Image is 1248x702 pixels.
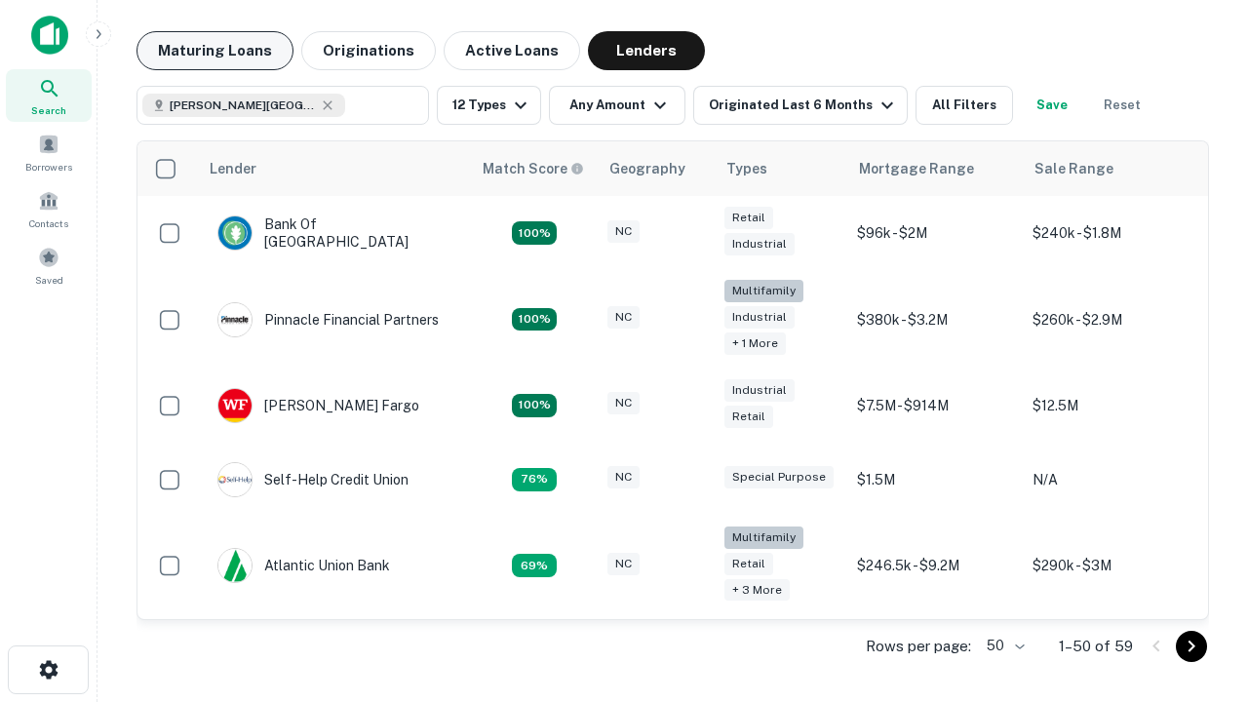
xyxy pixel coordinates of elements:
[609,157,685,180] div: Geography
[444,31,580,70] button: Active Loans
[724,207,773,229] div: Retail
[1023,443,1198,517] td: N/A
[218,216,252,250] img: picture
[724,526,803,549] div: Multifamily
[607,553,640,575] div: NC
[715,141,847,196] th: Types
[6,69,92,122] a: Search
[847,141,1023,196] th: Mortgage Range
[31,102,66,118] span: Search
[471,141,598,196] th: Capitalize uses an advanced AI algorithm to match your search with the best lender. The match sco...
[724,379,795,402] div: Industrial
[512,308,557,331] div: Matching Properties: 26, hasApolloMatch: undefined
[866,635,971,658] p: Rows per page:
[979,632,1028,660] div: 50
[916,86,1013,125] button: All Filters
[218,389,252,422] img: picture
[217,548,390,583] div: Atlantic Union Bank
[1150,484,1248,577] iframe: Chat Widget
[693,86,908,125] button: Originated Last 6 Months
[218,549,252,582] img: picture
[1034,157,1113,180] div: Sale Range
[217,215,451,251] div: Bank Of [GEOGRAPHIC_DATA]
[6,126,92,178] a: Borrowers
[217,462,409,497] div: Self-help Credit Union
[607,306,640,329] div: NC
[217,388,419,423] div: [PERSON_NAME] Fargo
[1021,86,1083,125] button: Save your search to get updates of matches that match your search criteria.
[1091,86,1153,125] button: Reset
[859,157,974,180] div: Mortgage Range
[847,369,1023,443] td: $7.5M - $914M
[726,157,767,180] div: Types
[724,280,803,302] div: Multifamily
[29,215,68,231] span: Contacts
[1023,141,1198,196] th: Sale Range
[1023,369,1198,443] td: $12.5M
[607,220,640,243] div: NC
[847,443,1023,517] td: $1.5M
[218,303,252,336] img: picture
[170,97,316,114] span: [PERSON_NAME][GEOGRAPHIC_DATA], [GEOGRAPHIC_DATA]
[847,196,1023,270] td: $96k - $2M
[217,302,439,337] div: Pinnacle Financial Partners
[724,332,786,355] div: + 1 more
[512,554,557,577] div: Matching Properties: 10, hasApolloMatch: undefined
[6,239,92,292] a: Saved
[6,182,92,235] a: Contacts
[1023,196,1198,270] td: $240k - $1.8M
[25,159,72,175] span: Borrowers
[218,463,252,496] img: picture
[549,86,685,125] button: Any Amount
[724,233,795,255] div: Industrial
[483,158,580,179] h6: Match Score
[210,157,256,180] div: Lender
[301,31,436,70] button: Originations
[724,579,790,602] div: + 3 more
[709,94,899,117] div: Originated Last 6 Months
[847,270,1023,369] td: $380k - $3.2M
[437,86,541,125] button: 12 Types
[724,306,795,329] div: Industrial
[512,221,557,245] div: Matching Properties: 15, hasApolloMatch: undefined
[724,466,834,488] div: Special Purpose
[588,31,705,70] button: Lenders
[724,553,773,575] div: Retail
[607,392,640,414] div: NC
[136,31,293,70] button: Maturing Loans
[724,406,773,428] div: Retail
[1059,635,1133,658] p: 1–50 of 59
[1023,270,1198,369] td: $260k - $2.9M
[1176,631,1207,662] button: Go to next page
[483,158,584,179] div: Capitalize uses an advanced AI algorithm to match your search with the best lender. The match sco...
[512,468,557,491] div: Matching Properties: 11, hasApolloMatch: undefined
[31,16,68,55] img: capitalize-icon.png
[512,394,557,417] div: Matching Properties: 15, hasApolloMatch: undefined
[1023,517,1198,615] td: $290k - $3M
[35,272,63,288] span: Saved
[598,141,715,196] th: Geography
[607,466,640,488] div: NC
[198,141,471,196] th: Lender
[847,517,1023,615] td: $246.5k - $9.2M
